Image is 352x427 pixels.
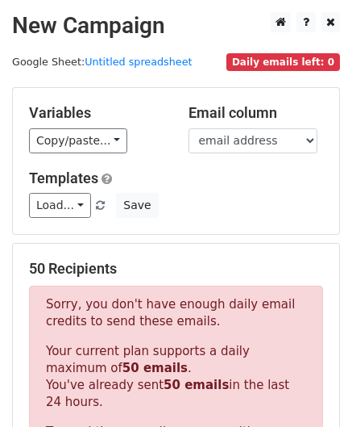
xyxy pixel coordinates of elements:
a: Copy/paste... [29,128,127,153]
p: Your current plan supports a daily maximum of . You've already sent in the last 24 hours. [46,343,306,411]
strong: 50 emails [122,361,188,375]
a: Daily emails left: 0 [226,56,340,68]
h5: 50 Recipients [29,260,323,278]
h5: Variables [29,104,164,122]
h2: New Campaign [12,12,340,40]
a: Load... [29,193,91,218]
a: Untitled spreadsheet [85,56,192,68]
a: Templates [29,170,98,186]
h5: Email column [188,104,324,122]
strong: 50 emails [164,378,229,392]
span: Daily emails left: 0 [226,53,340,71]
small: Google Sheet: [12,56,193,68]
iframe: Chat Widget [271,350,352,427]
p: Sorry, you don't have enough daily email credits to send these emails. [46,296,306,330]
button: Save [116,193,158,218]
